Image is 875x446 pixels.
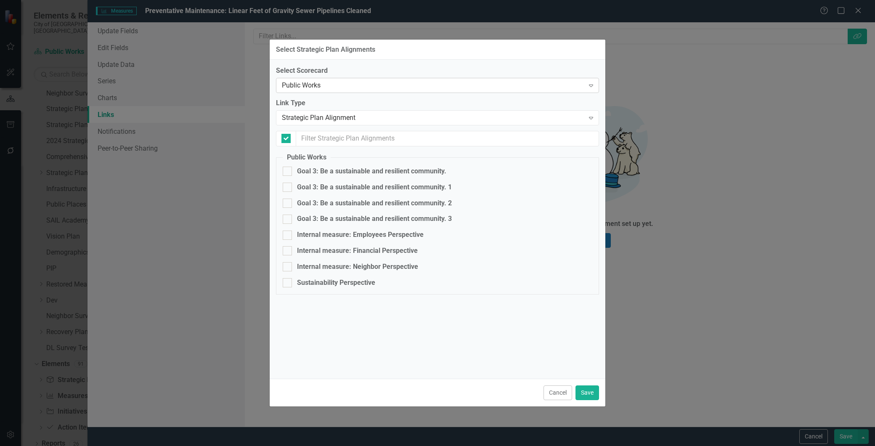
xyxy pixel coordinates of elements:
button: Save [575,385,599,400]
div: Goal 3: Be a sustainable and resilient community. 1 [297,183,452,192]
div: Public Works [282,81,584,90]
div: Internal measure: Neighbor Perspective [297,262,418,272]
input: Filter Strategic Plan Alignments [296,131,599,146]
div: Goal 3: Be a sustainable and resilient community. [297,167,446,176]
div: Goal 3: Be a sustainable and resilient community. 3 [297,214,452,224]
div: Select Strategic Plan Alignments [276,46,375,53]
div: Goal 3: Be a sustainable and resilient community. 2 [297,199,452,208]
div: Sustainability Perspective [297,278,375,288]
div: Internal measure: Financial Perspective [297,246,418,256]
div: Strategic Plan Alignment [282,113,584,123]
button: Cancel [544,385,572,400]
legend: Public Works [283,153,331,162]
label: Select Scorecard [276,66,599,76]
div: Internal measure: Employees Perspective [297,230,424,240]
label: Link Type [276,98,599,108]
